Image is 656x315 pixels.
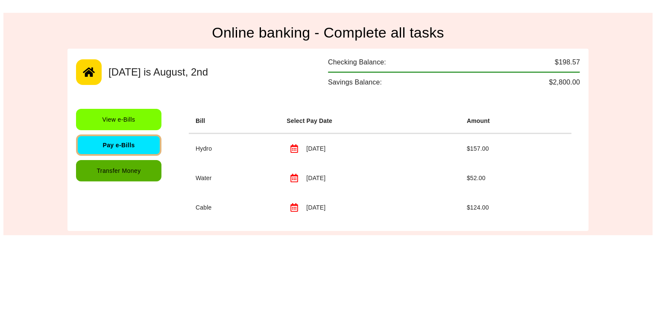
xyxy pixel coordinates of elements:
[189,192,280,222] td: Cable
[328,57,386,67] p: Checking Balance:
[67,24,589,42] h4: Online banking - Complete all tasks
[108,65,208,79] h5: [DATE] is August, 2nd
[306,203,325,212] span: [DATE]
[189,134,280,163] td: Hydro
[328,77,382,87] p: Savings Balance:
[306,174,325,182] span: [DATE]
[460,163,571,192] td: $52.00
[460,134,571,163] td: $157.00
[460,192,571,222] td: $124.00
[555,57,580,67] p: $198.57
[76,160,161,181] button: Transfer Money
[467,117,490,124] strong: Amount
[196,117,205,124] strong: Bill
[76,109,161,130] button: View e-Bills
[287,117,332,124] strong: Select Pay Date
[76,134,161,156] button: Pay e-Bills
[306,144,325,153] span: [DATE]
[549,77,580,87] p: $2,800.00
[189,163,280,192] td: Water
